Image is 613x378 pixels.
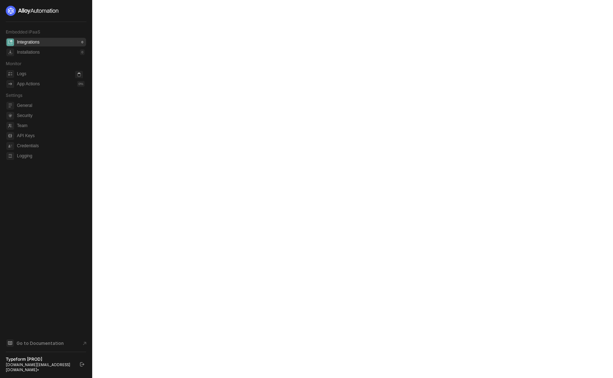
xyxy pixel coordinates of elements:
[6,122,14,130] span: team
[17,71,26,77] div: Logs
[17,111,85,120] span: Security
[6,39,14,46] span: integrations
[6,362,73,372] div: [DOMAIN_NAME][EMAIL_ADDRESS][DOMAIN_NAME] •
[17,141,85,150] span: Credentials
[6,6,86,16] a: logo
[6,339,86,347] a: Knowledge Base
[80,49,85,55] div: 0
[6,152,14,160] span: logging
[6,93,22,98] span: Settings
[77,81,85,87] div: 0 %
[6,80,14,88] span: icon-app-actions
[17,340,64,346] span: Go to Documentation
[17,101,85,110] span: General
[6,132,14,140] span: api-key
[17,49,40,55] div: Installations
[17,121,85,130] span: Team
[6,356,73,362] div: Typeform [PROD]
[17,131,85,140] span: API Keys
[6,61,22,66] span: Monitor
[6,49,14,56] span: installations
[80,362,84,366] span: logout
[6,6,59,16] img: logo
[6,142,14,150] span: credentials
[80,39,85,45] div: 0
[6,70,14,78] span: icon-logs
[17,81,40,87] div: App Actions
[6,102,14,109] span: general
[17,152,85,160] span: Logging
[17,39,40,45] div: Integrations
[6,339,14,347] span: documentation
[81,340,88,347] span: document-arrow
[6,29,40,35] span: Embedded iPaaS
[75,71,83,78] span: icon-loader
[6,112,14,120] span: security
